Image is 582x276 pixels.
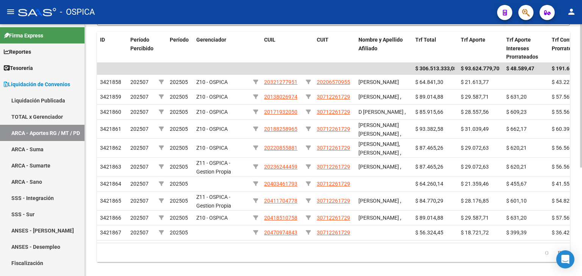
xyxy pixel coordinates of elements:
[552,109,580,115] span: $ 55.563,52
[167,32,193,65] datatable-header-cell: Período
[415,145,443,151] span: $ 87.465,26
[506,94,527,100] span: $ 631,20
[317,109,350,115] span: 30712261729
[170,94,188,100] span: 202505
[100,109,121,115] span: 3421860
[130,37,153,51] span: Período Percibido
[100,229,121,236] span: 3421867
[461,145,489,151] span: $ 29.072,63
[170,126,188,132] span: 202505
[130,145,149,151] span: 202507
[100,181,121,187] span: 3421864
[264,126,297,132] span: 20188258965
[170,145,188,151] span: 202505
[552,145,580,151] span: $ 56.565,69
[196,215,228,221] span: Z10 - OSPICA
[506,181,527,187] span: $ 455,67
[415,164,443,170] span: $ 87.465,26
[461,109,489,115] span: $ 28.557,56
[196,37,226,43] span: Gerenciador
[100,126,121,132] span: 3421861
[130,94,149,100] span: 202507
[415,198,443,204] span: $ 84.770,29
[130,198,149,204] span: 202507
[170,198,188,204] span: 202505
[196,94,228,100] span: Z10 - OSPICA
[317,229,350,236] span: 30712261729
[552,215,580,221] span: $ 57.567,86
[264,181,297,187] span: 20403461793
[317,94,350,100] span: 30712261729
[170,229,188,236] span: 202505
[461,229,489,236] span: $ 18.721,72
[196,194,231,209] span: Z11 - OSPICA - Gestion Propia
[97,32,127,65] datatable-header-cell: ID
[264,229,297,236] span: 20470974843
[127,32,156,65] datatable-header-cell: Período Percibido
[196,145,228,151] span: Z10 - OSPICA
[552,198,580,204] span: $ 54.822,79
[415,65,457,71] span: $ 306.513.333,08
[4,48,31,56] span: Reportes
[196,126,228,132] span: Z10 - OSPICA
[461,37,485,43] span: Trf Aporte
[193,32,250,65] datatable-header-cell: Gerenciador
[100,215,121,221] span: 3421866
[264,37,275,43] span: CUIL
[4,80,70,88] span: Liquidación de Convenios
[541,248,552,257] a: go to previous page
[506,145,527,151] span: $ 620,21
[130,109,149,115] span: 202507
[358,164,401,170] span: [PERSON_NAME] ,
[100,164,121,170] span: 3421863
[552,181,580,187] span: $ 41.558,43
[415,94,443,100] span: $ 89.014,88
[506,215,527,221] span: $ 631,20
[314,32,355,65] datatable-header-cell: CUIT
[170,109,188,115] span: 202505
[461,164,489,170] span: $ 29.072,63
[170,215,188,221] span: 202505
[264,198,297,204] span: 20411704778
[60,4,95,20] span: - OSPICA
[358,79,399,85] span: [PERSON_NAME]
[358,141,401,156] span: [PERSON_NAME], [PERSON_NAME] ,
[130,181,149,187] span: 202507
[461,181,489,187] span: $ 21.359,46
[317,164,350,170] span: 30712261729
[358,122,401,137] span: [PERSON_NAME] [PERSON_NAME] ,
[506,109,527,115] span: $ 609,23
[461,198,489,204] span: $ 28.176,85
[415,229,443,236] span: $ 56.324,45
[317,215,350,221] span: 30712261729
[415,37,436,43] span: Trf Total
[317,198,350,204] span: 30712261729
[355,32,412,65] datatable-header-cell: Nombre y Apellido Afiliado
[6,7,15,16] mat-icon: menu
[552,229,580,236] span: $ 36.426,25
[264,215,297,221] span: 20418510758
[358,215,401,221] span: [PERSON_NAME] ,
[100,37,105,43] span: ID
[264,109,297,115] span: 20171932050
[130,126,149,132] span: 202507
[358,198,401,204] span: [PERSON_NAME] ,
[412,32,458,65] datatable-header-cell: Trf Total
[130,215,149,221] span: 202507
[506,65,534,71] span: $ 48.589,47
[506,229,527,236] span: $ 399,39
[415,126,443,132] span: $ 93.382,58
[317,37,329,43] span: CUIT
[358,94,401,100] span: [PERSON_NAME] ,
[4,31,43,40] span: Firma Express
[461,215,489,221] span: $ 29.587,71
[415,215,443,221] span: $ 89.014,88
[130,164,149,170] span: 202507
[170,164,188,170] span: 202505
[317,126,350,132] span: 30712261729
[196,160,231,175] span: Z11 - OSPICA - Gestion Propia
[196,109,228,115] span: Z10 - OSPICA
[461,79,489,85] span: $ 21.613,77
[503,32,549,65] datatable-header-cell: Trf Aporte Intereses Prorrateados
[415,109,443,115] span: $ 85.915,66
